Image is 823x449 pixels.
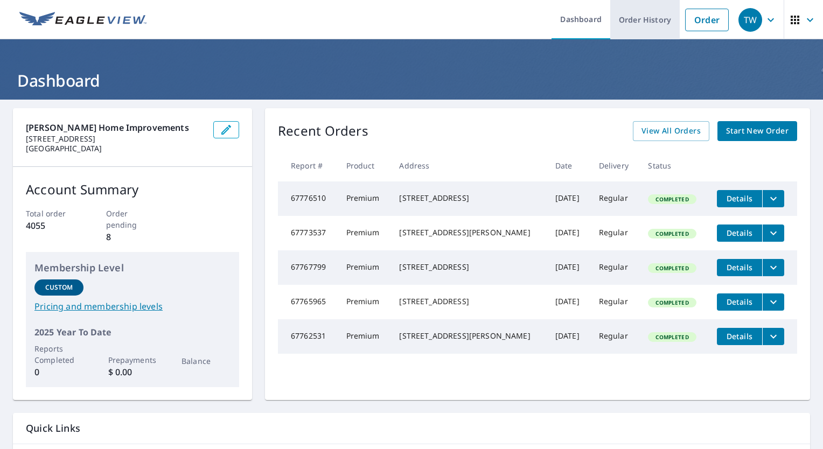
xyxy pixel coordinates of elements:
[278,216,338,250] td: 67773537
[649,195,695,203] span: Completed
[278,285,338,319] td: 67765965
[390,150,546,181] th: Address
[338,250,391,285] td: Premium
[547,319,590,354] td: [DATE]
[649,333,695,341] span: Completed
[26,208,79,219] p: Total order
[590,216,640,250] td: Regular
[399,227,538,238] div: [STREET_ADDRESS][PERSON_NAME]
[26,180,239,199] p: Account Summary
[34,300,231,313] a: Pricing and membership levels
[649,264,695,272] span: Completed
[13,69,810,92] h1: Dashboard
[590,250,640,285] td: Regular
[762,328,784,345] button: filesDropdownBtn-67762531
[182,355,231,367] p: Balance
[278,181,338,216] td: 67776510
[26,144,205,153] p: [GEOGRAPHIC_DATA]
[649,230,695,237] span: Completed
[726,124,789,138] span: Start New Order
[338,150,391,181] th: Product
[338,319,391,354] td: Premium
[717,293,762,311] button: detailsBtn-67765965
[547,150,590,181] th: Date
[399,331,538,341] div: [STREET_ADDRESS][PERSON_NAME]
[106,208,159,230] p: Order pending
[547,285,590,319] td: [DATE]
[108,366,157,378] p: $ 0.00
[639,150,708,181] th: Status
[649,299,695,306] span: Completed
[399,296,538,307] div: [STREET_ADDRESS]
[590,181,640,216] td: Regular
[762,293,784,311] button: filesDropdownBtn-67765965
[108,354,157,366] p: Prepayments
[278,121,368,141] p: Recent Orders
[723,331,756,341] span: Details
[34,343,83,366] p: Reports Completed
[399,193,538,204] div: [STREET_ADDRESS]
[278,319,338,354] td: 67762531
[26,134,205,144] p: [STREET_ADDRESS]
[26,219,79,232] p: 4055
[547,181,590,216] td: [DATE]
[633,121,709,141] a: View All Orders
[590,285,640,319] td: Regular
[34,261,231,275] p: Membership Level
[34,366,83,378] p: 0
[278,150,338,181] th: Report #
[717,224,762,242] button: detailsBtn-67773537
[547,250,590,285] td: [DATE]
[723,228,756,238] span: Details
[547,216,590,250] td: [DATE]
[723,193,756,204] span: Details
[717,328,762,345] button: detailsBtn-67762531
[45,283,73,292] p: Custom
[338,216,391,250] td: Premium
[278,250,338,285] td: 67767799
[717,259,762,276] button: detailsBtn-67767799
[590,319,640,354] td: Regular
[685,9,729,31] a: Order
[590,150,640,181] th: Delivery
[34,326,231,339] p: 2025 Year To Date
[19,12,147,28] img: EV Logo
[106,230,159,243] p: 8
[723,262,756,272] span: Details
[338,181,391,216] td: Premium
[762,224,784,242] button: filesDropdownBtn-67773537
[717,190,762,207] button: detailsBtn-67776510
[762,259,784,276] button: filesDropdownBtn-67767799
[399,262,538,272] div: [STREET_ADDRESS]
[723,297,756,307] span: Details
[762,190,784,207] button: filesDropdownBtn-67776510
[338,285,391,319] td: Premium
[26,422,797,435] p: Quick Links
[26,121,205,134] p: [PERSON_NAME] Home Improvements
[738,8,762,32] div: TW
[641,124,701,138] span: View All Orders
[717,121,797,141] a: Start New Order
